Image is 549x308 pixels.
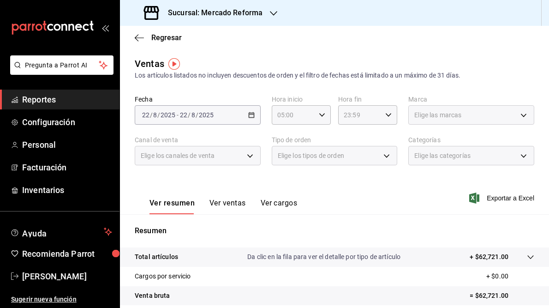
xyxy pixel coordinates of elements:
span: / [157,111,160,119]
span: Pregunta a Parrot AI [25,60,99,70]
button: Pregunta a Parrot AI [10,55,113,75]
span: Elige los tipos de orden [278,151,344,160]
button: Regresar [135,33,182,42]
label: Marca [408,96,534,103]
div: navigation tabs [149,199,297,214]
label: Hora fin [338,96,397,103]
span: / [196,111,198,119]
span: Configuración [22,116,112,128]
input: ---- [198,111,214,119]
div: Ventas [135,57,164,71]
span: Facturación [22,161,112,174]
span: Elige los canales de venta [141,151,215,160]
span: Elige las marcas [414,110,461,120]
span: [PERSON_NAME] [22,270,112,283]
p: + $0.00 [486,272,534,281]
span: / [150,111,153,119]
span: Sugerir nueva función [11,295,112,304]
p: + $62,721.00 [470,252,508,262]
input: ---- [160,111,176,119]
span: Elige las categorías [414,151,471,160]
h3: Sucursal: Mercado Reforma [161,7,263,18]
label: Hora inicio [272,96,331,103]
input: -- [191,111,196,119]
img: Tooltip marker [168,58,180,70]
p: = $62,721.00 [470,291,534,301]
p: Venta bruta [135,291,170,301]
button: open_drawer_menu [101,24,109,31]
span: Personal [22,139,112,151]
span: / [188,111,191,119]
p: Cargos por servicio [135,272,191,281]
label: Categorías [408,137,534,143]
label: Canal de venta [135,137,261,143]
p: Da clic en la fila para ver el detalle por tipo de artículo [247,252,400,262]
button: Exportar a Excel [471,193,534,204]
a: Pregunta a Parrot AI [6,67,113,77]
p: Resumen [135,225,534,236]
span: Ayuda [22,226,100,237]
button: Ver cargos [261,199,298,214]
span: Reportes [22,93,112,106]
label: Fecha [135,96,261,103]
span: Inventarios [22,184,112,196]
span: - [177,111,179,119]
button: Ver resumen [149,199,195,214]
span: Regresar [151,33,182,42]
div: Los artículos listados no incluyen descuentos de orden y el filtro de fechas está limitado a un m... [135,71,534,80]
input: -- [153,111,157,119]
input: -- [142,111,150,119]
p: Total artículos [135,252,178,262]
input: -- [179,111,188,119]
span: Recomienda Parrot [22,248,112,260]
button: Ver ventas [209,199,246,214]
label: Tipo de orden [272,137,398,143]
